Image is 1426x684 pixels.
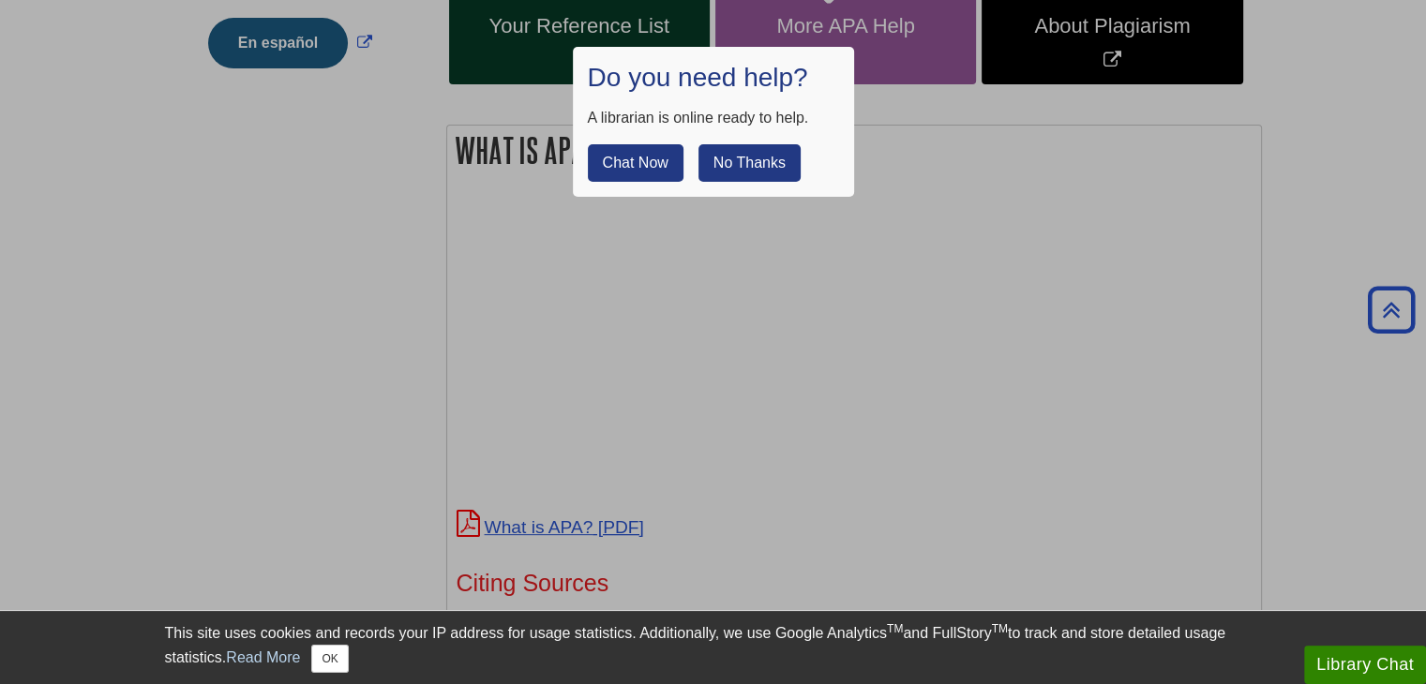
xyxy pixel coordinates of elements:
[588,144,683,182] button: Chat Now
[992,622,1008,635] sup: TM
[226,649,300,665] a: Read More
[165,622,1262,673] div: This site uses cookies and records your IP address for usage statistics. Additionally, we use Goo...
[698,144,801,182] button: No Thanks
[588,107,839,129] div: A librarian is online ready to help.
[311,645,348,673] button: Close
[887,622,903,635] sup: TM
[588,62,839,94] h1: Do you need help?
[1304,646,1426,684] button: Library Chat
